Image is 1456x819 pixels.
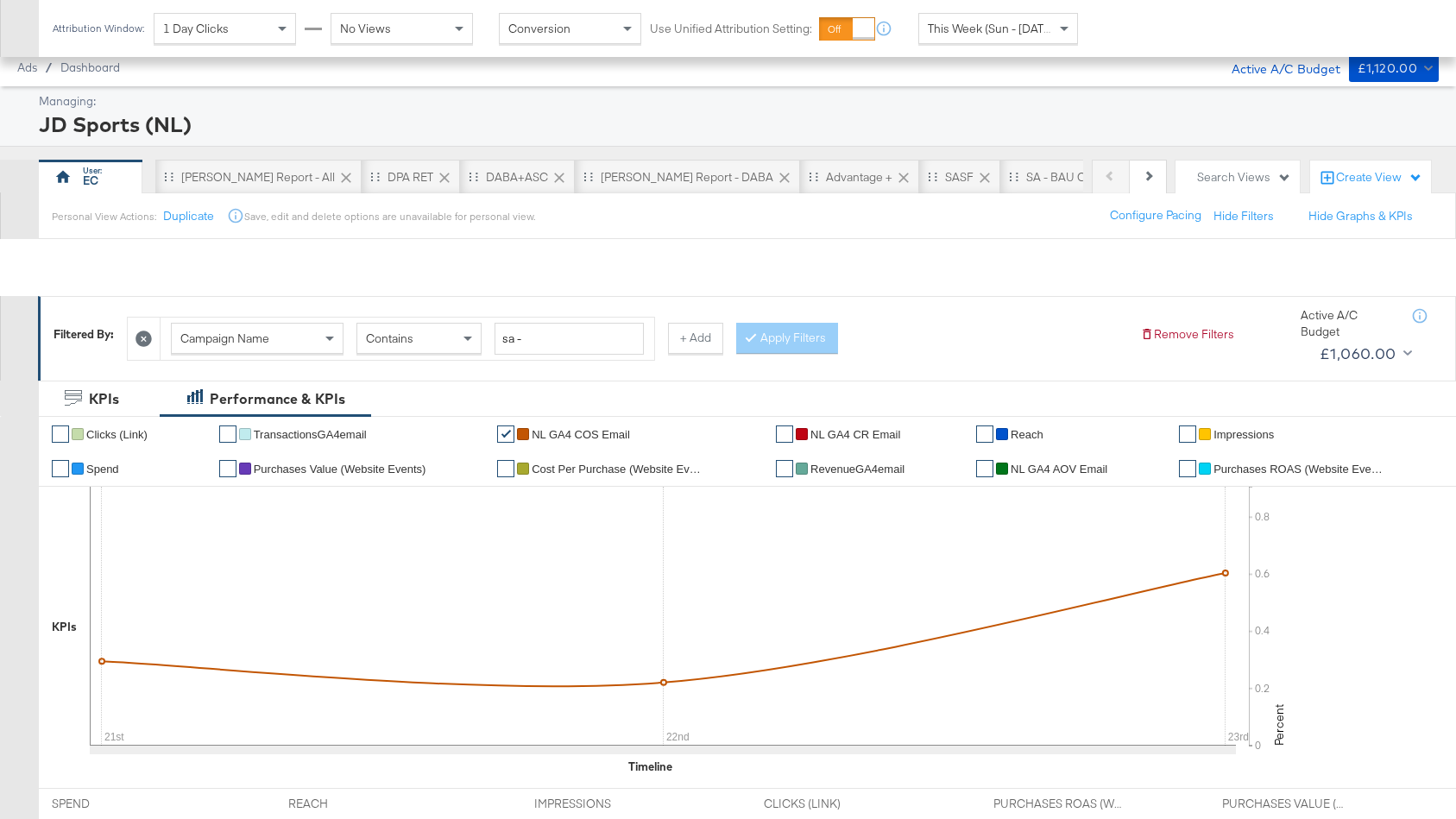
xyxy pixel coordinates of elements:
span: RevenueGA4email [810,463,904,476]
button: £1,060.00 [1313,340,1415,368]
button: Configure Pacing [1098,200,1213,231]
label: Use Unified Attribution Setting: [650,21,812,37]
button: £1,120.00 [1349,54,1439,82]
a: ✔ [52,460,69,477]
a: ✔ [976,460,993,477]
div: £1,120.00 [1358,58,1418,79]
text: Percent [1271,704,1287,746]
a: ✔ [52,425,69,443]
button: Hide Graphs & KPIs [1308,208,1413,224]
span: Impressions [1213,428,1274,441]
div: Advantage + [826,169,892,186]
div: SA - BAU Campaigns [1026,169,1138,186]
span: REACH [288,796,418,812]
div: Drag to reorder tab [469,172,478,181]
a: ✔ [1179,460,1196,477]
div: Active A/C Budget [1213,54,1340,80]
div: Personal View Actions: [52,210,156,224]
div: [PERSON_NAME] Report - DABA [601,169,773,186]
div: Drag to reorder tab [809,172,818,181]
a: ✔ [776,425,793,443]
div: Managing: [39,93,1434,110]
div: £1,060.00 [1320,341,1396,367]
div: Create View [1336,169,1422,186]
span: Spend [86,463,119,476]
button: Duplicate [163,208,214,224]
div: SASF [945,169,974,186]
a: Dashboard [60,60,120,74]
span: Reach [1011,428,1043,441]
span: PURCHASES ROAS (WEBSITE EVENTS) [993,796,1123,812]
div: Filtered By: [54,326,114,343]
span: NL GA4 AOV Email [1011,463,1107,476]
div: Drag to reorder tab [370,172,380,181]
div: EC [83,173,98,189]
div: Drag to reorder tab [1009,172,1018,181]
div: Timeline [628,759,672,775]
span: NL GA4 COS Email [532,428,630,441]
input: Enter a search term [495,323,644,355]
a: ✔ [976,425,993,443]
span: IMPRESSIONS [534,796,664,812]
span: TransactionsGA4email [254,428,367,441]
a: ✔ [497,425,514,443]
div: Save, edit and delete options are unavailable for personal view. [244,210,535,224]
a: ✔ [497,460,514,477]
button: Remove Filters [1140,326,1234,343]
a: ✔ [1179,425,1196,443]
div: [PERSON_NAME] Report - All [181,169,335,186]
a: ✔ [219,460,236,477]
span: NL GA4 CR Email [810,428,900,441]
span: Ads [17,60,37,74]
div: KPIs [52,619,77,635]
span: Purchases Value (Website Events) [254,463,426,476]
span: Purchases ROAS (Website Events) [1213,463,1386,476]
span: Clicks (Link) [86,428,148,441]
div: JD Sports (NL) [39,110,1434,139]
div: Drag to reorder tab [928,172,937,181]
button: Hide Filters [1213,208,1274,224]
div: Drag to reorder tab [164,172,173,181]
span: Campaign Name [180,331,269,346]
div: Drag to reorder tab [583,172,593,181]
span: 1 Day Clicks [163,21,229,36]
span: SPEND [52,796,181,812]
a: ✔ [776,460,793,477]
span: Contains [366,331,413,346]
div: Search Views [1197,169,1291,186]
span: No Views [340,21,391,36]
a: ✔ [219,425,236,443]
span: Conversion [508,21,570,36]
span: CLICKS (LINK) [764,796,893,812]
div: Performance & KPIs [210,389,345,409]
div: Active A/C Budget [1301,307,1396,339]
span: Cost Per Purchase (Website Events) [532,463,704,476]
button: + Add [668,323,723,354]
div: Attribution Window: [52,22,145,35]
span: / [37,60,60,74]
span: PURCHASES VALUE (WEBSITE EVENTS) [1222,796,1352,812]
div: DPA RET [388,169,433,186]
div: DABA+ASC [486,169,548,186]
span: This Week (Sun - [DATE]) [928,21,1057,36]
div: KPIs [89,389,119,409]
